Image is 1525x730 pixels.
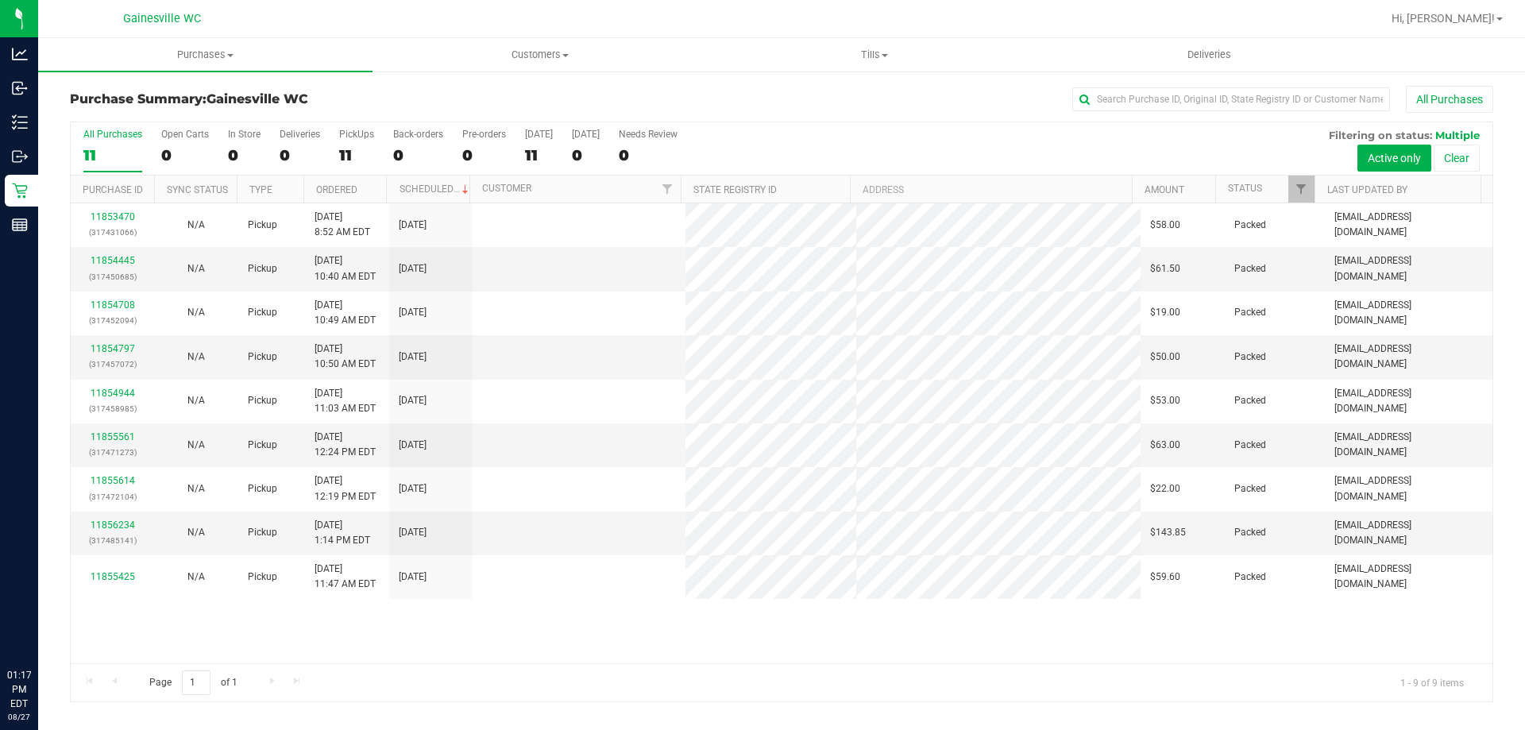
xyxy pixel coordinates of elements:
span: Packed [1234,393,1266,408]
span: $63.00 [1150,438,1180,453]
p: (317450685) [80,269,145,284]
button: N/A [187,261,205,276]
span: Not Applicable [187,219,205,230]
div: PickUps [339,129,374,140]
iframe: Resource center [16,603,64,651]
a: Customers [373,38,707,71]
button: N/A [187,218,205,233]
span: [DATE] [399,305,427,320]
span: [DATE] 1:14 PM EDT [315,518,370,548]
span: Pickup [248,570,277,585]
span: [DATE] [399,525,427,540]
button: Clear [1434,145,1480,172]
span: Gainesville WC [207,91,308,106]
span: [DATE] 11:03 AM EDT [315,386,376,416]
div: In Store [228,129,261,140]
span: Packed [1234,218,1266,233]
a: Filter [1288,176,1315,203]
span: Not Applicable [187,307,205,318]
span: [EMAIL_ADDRESS][DOMAIN_NAME] [1334,342,1483,372]
span: Gainesville WC [123,12,201,25]
span: [DATE] [399,261,427,276]
span: $59.60 [1150,570,1180,585]
inline-svg: Retail [12,183,28,199]
div: 0 [393,146,443,164]
p: (317471273) [80,445,145,460]
span: [DATE] [399,350,427,365]
a: 11854445 [91,255,135,266]
span: [DATE] [399,393,427,408]
span: Deliveries [1166,48,1253,62]
span: [EMAIL_ADDRESS][DOMAIN_NAME] [1334,253,1483,284]
span: Not Applicable [187,571,205,582]
span: Not Applicable [187,527,205,538]
a: Deliveries [1042,38,1376,71]
div: Back-orders [393,129,443,140]
span: Purchases [38,48,373,62]
a: Filter [654,176,681,203]
a: 11855425 [91,571,135,582]
span: Pickup [248,305,277,320]
a: Status [1228,183,1262,194]
span: Packed [1234,438,1266,453]
a: Tills [707,38,1041,71]
span: [DATE] [399,570,427,585]
span: Hi, [PERSON_NAME]! [1392,12,1495,25]
span: 1 - 9 of 9 items [1388,670,1477,694]
inline-svg: Inbound [12,80,28,96]
span: [EMAIL_ADDRESS][DOMAIN_NAME] [1334,518,1483,548]
span: Packed [1234,525,1266,540]
span: [DATE] [399,218,427,233]
a: Customer [482,183,531,194]
button: Active only [1357,145,1431,172]
p: (317431066) [80,225,145,240]
span: Not Applicable [187,351,205,362]
th: Address [850,176,1132,203]
span: $50.00 [1150,350,1180,365]
span: Filtering on status: [1329,129,1432,141]
button: N/A [187,570,205,585]
span: [DATE] 12:19 PM EDT [315,473,376,504]
a: 11854944 [91,388,135,399]
p: (317457072) [80,357,145,372]
button: N/A [187,305,205,320]
div: 11 [339,146,374,164]
a: Purchase ID [83,184,143,195]
div: 11 [525,146,553,164]
span: $143.85 [1150,525,1186,540]
a: 11854708 [91,299,135,311]
button: N/A [187,438,205,453]
span: [DATE] 8:52 AM EDT [315,210,370,240]
span: Packed [1234,481,1266,496]
span: [DATE] 10:49 AM EDT [315,298,376,328]
div: 0 [280,146,320,164]
div: 0 [161,146,209,164]
span: [EMAIL_ADDRESS][DOMAIN_NAME] [1334,473,1483,504]
p: (317458985) [80,401,145,416]
inline-svg: Outbound [12,149,28,164]
span: Packed [1234,261,1266,276]
span: [DATE] 10:40 AM EDT [315,253,376,284]
span: Pickup [248,393,277,408]
inline-svg: Reports [12,217,28,233]
p: 08/27 [7,711,31,723]
span: [EMAIL_ADDRESS][DOMAIN_NAME] [1334,562,1483,592]
p: (317452094) [80,313,145,328]
span: [DATE] 10:50 AM EDT [315,342,376,372]
h3: Purchase Summary: [70,92,544,106]
span: Pickup [248,438,277,453]
p: (317472104) [80,489,145,504]
span: Not Applicable [187,439,205,450]
button: N/A [187,481,205,496]
span: Page of 1 [136,670,250,695]
div: [DATE] [525,129,553,140]
input: 1 [182,670,210,695]
a: 11855614 [91,475,135,486]
a: Ordered [316,184,357,195]
a: Scheduled [400,183,472,195]
span: Packed [1234,570,1266,585]
span: Tills [708,48,1040,62]
span: [EMAIL_ADDRESS][DOMAIN_NAME] [1334,430,1483,460]
span: Pickup [248,350,277,365]
span: [DATE] [399,438,427,453]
